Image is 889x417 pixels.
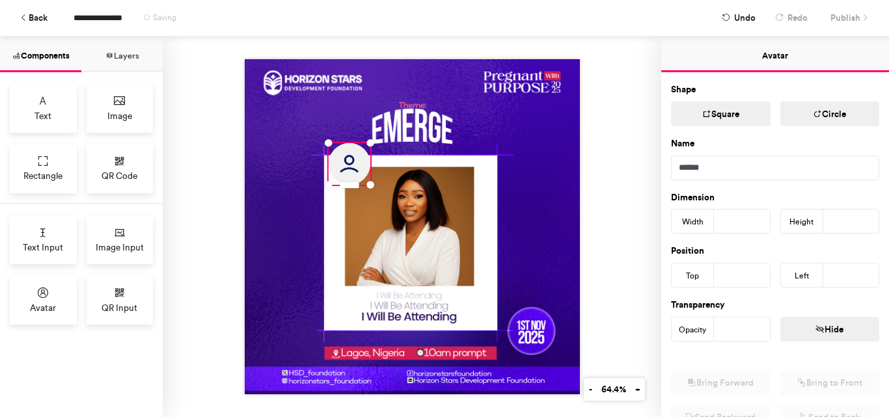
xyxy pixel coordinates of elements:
[671,245,704,258] label: Position
[671,137,694,150] label: Name
[781,209,823,234] div: Height
[780,317,880,342] button: Hide
[671,371,771,396] button: Bring Forward
[671,101,771,126] button: Square
[734,7,756,29] span: Undo
[96,241,144,254] span: Image Input
[672,317,714,342] div: Opacity
[23,169,62,182] span: Rectangle
[107,109,132,122] span: Image
[671,299,725,312] label: Transparency
[671,83,696,96] label: Shape
[596,378,631,401] button: 64.4%
[584,378,597,401] button: -
[153,13,176,22] span: Saving
[102,169,137,182] span: QR Code
[672,209,714,234] div: Width
[328,143,370,185] img: Avatar
[661,36,889,72] button: Avatar
[13,7,54,29] button: Back
[34,109,51,122] span: Text
[780,101,880,126] button: Circle
[245,59,580,394] img: Background
[81,36,163,72] button: Layers
[824,352,873,401] iframe: Drift Widget Chat Controller
[781,263,823,288] div: Left
[715,7,762,29] button: Undo
[671,191,715,204] label: Dimension
[780,371,880,396] button: Bring to Front
[30,301,56,314] span: Avatar
[672,263,714,288] div: Top
[23,241,63,254] span: Text Input
[630,378,645,401] button: +
[102,301,137,314] span: QR Input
